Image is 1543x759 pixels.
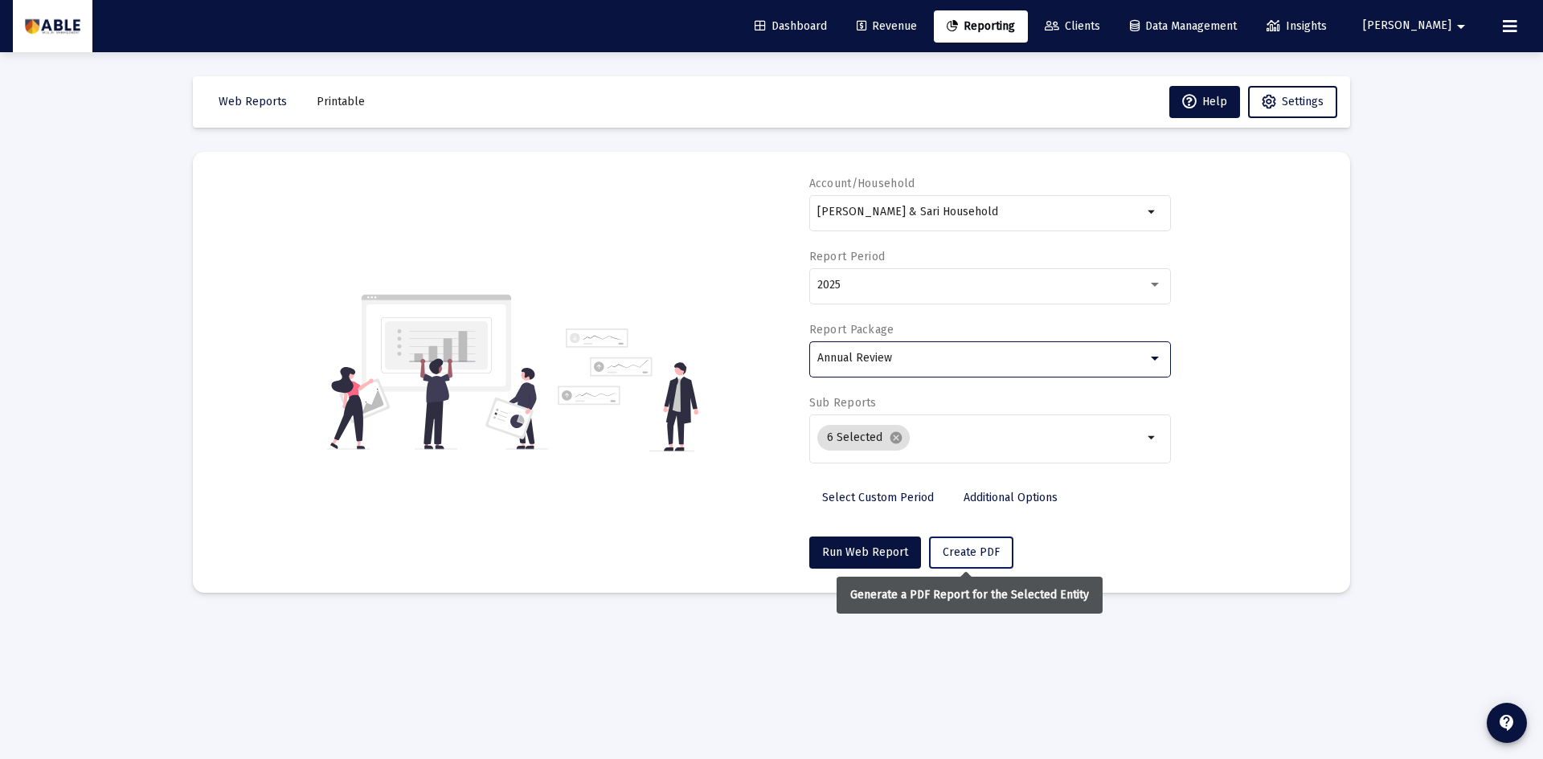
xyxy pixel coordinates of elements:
span: Dashboard [755,19,827,33]
button: Create PDF [929,537,1013,569]
mat-chip-list: Selection [817,422,1143,454]
span: Web Reports [219,95,287,108]
span: Clients [1045,19,1100,33]
img: Dashboard [25,10,80,43]
span: Create PDF [943,545,1000,559]
button: Web Reports [206,86,300,118]
mat-icon: arrow_drop_down [1143,428,1162,447]
label: Report Package [809,323,894,337]
label: Sub Reports [809,396,877,410]
button: Printable [304,86,378,118]
a: Data Management [1117,10,1250,43]
span: Data Management [1130,19,1237,33]
button: Run Web Report [809,537,921,569]
label: Account/Household [809,177,915,190]
span: Reporting [947,19,1015,33]
a: Revenue [844,10,930,43]
a: Reporting [934,10,1028,43]
img: reporting-alt [558,328,698,451]
span: Insights [1267,19,1327,33]
span: Help [1182,95,1227,108]
span: 2025 [817,278,841,292]
span: Settings [1282,95,1324,108]
a: Insights [1254,10,1340,43]
img: reporting [327,292,548,451]
a: Clients [1032,10,1113,43]
button: Settings [1248,86,1337,118]
label: Report Period [809,250,886,263]
input: Search or select an account or household [817,206,1143,218]
button: Help [1169,86,1240,118]
mat-icon: arrow_drop_down [1143,202,1162,222]
mat-icon: cancel [889,431,903,445]
span: [PERSON_NAME] [1363,19,1451,33]
span: Select Custom Period [822,491,934,504]
mat-icon: arrow_drop_down [1451,10,1471,43]
mat-icon: contact_support [1497,713,1516,732]
span: Annual Review [817,351,892,365]
span: Additional Options [964,491,1058,504]
button: [PERSON_NAME] [1344,10,1490,42]
span: Revenue [857,19,917,33]
span: Run Web Report [822,545,908,559]
span: Printable [317,95,365,108]
mat-chip: 6 Selected [817,425,910,451]
a: Dashboard [742,10,840,43]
